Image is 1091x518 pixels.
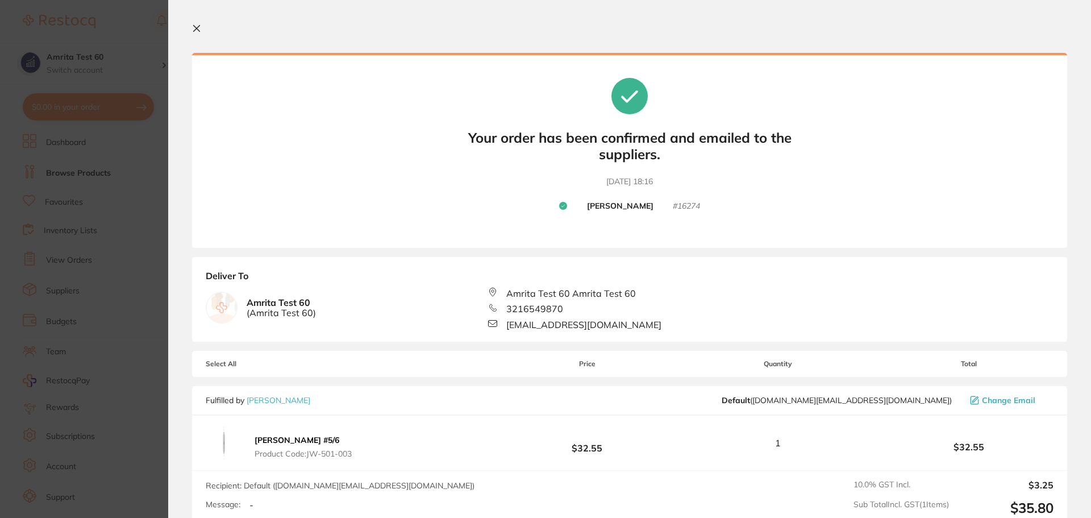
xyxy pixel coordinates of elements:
[255,449,352,458] span: Product Code: JW-501-003
[884,442,1053,452] b: $32.55
[206,360,319,368] span: Select All
[251,435,355,459] button: [PERSON_NAME] #5/6 Product Code:JW-501-003
[967,395,1053,405] button: Change Email
[673,201,700,212] small: # 16274
[247,395,310,405] a: [PERSON_NAME]
[206,271,1053,288] b: Deliver To
[502,360,672,368] span: Price
[587,201,653,212] b: [PERSON_NAME]
[884,360,1053,368] span: Total
[853,500,949,516] span: Sub Total Incl. GST ( 1 Items)
[853,480,949,490] span: 10.0 % GST Incl.
[206,480,474,491] span: Recipient: Default ( [DOMAIN_NAME][EMAIL_ADDRESS][DOMAIN_NAME] )
[247,308,316,318] span: ( Amrita Test 60 )
[958,480,1053,490] output: $3.25
[459,130,800,163] b: Your order has been confirmed and emailed to the suppliers.
[255,435,339,445] b: [PERSON_NAME] #5/6
[206,425,242,461] img: eXh6ag
[958,500,1053,516] output: $35.80
[206,500,240,509] label: Message:
[206,292,237,323] img: empty.jpg
[506,320,661,330] span: [EMAIL_ADDRESS][DOMAIN_NAME]
[247,297,316,318] b: Amrita Test 60
[775,438,781,448] span: 1
[982,396,1035,405] span: Change Email
[506,288,636,299] span: Amrita Test 60 Amrita Test 60
[206,396,310,405] p: Fulfilled by
[722,395,750,405] b: Default
[722,396,952,405] span: customer.care@henryschein.com.au
[672,360,884,368] span: Quantity
[502,433,672,454] b: $32.55
[249,500,253,510] p: -
[506,304,563,314] span: 3216549870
